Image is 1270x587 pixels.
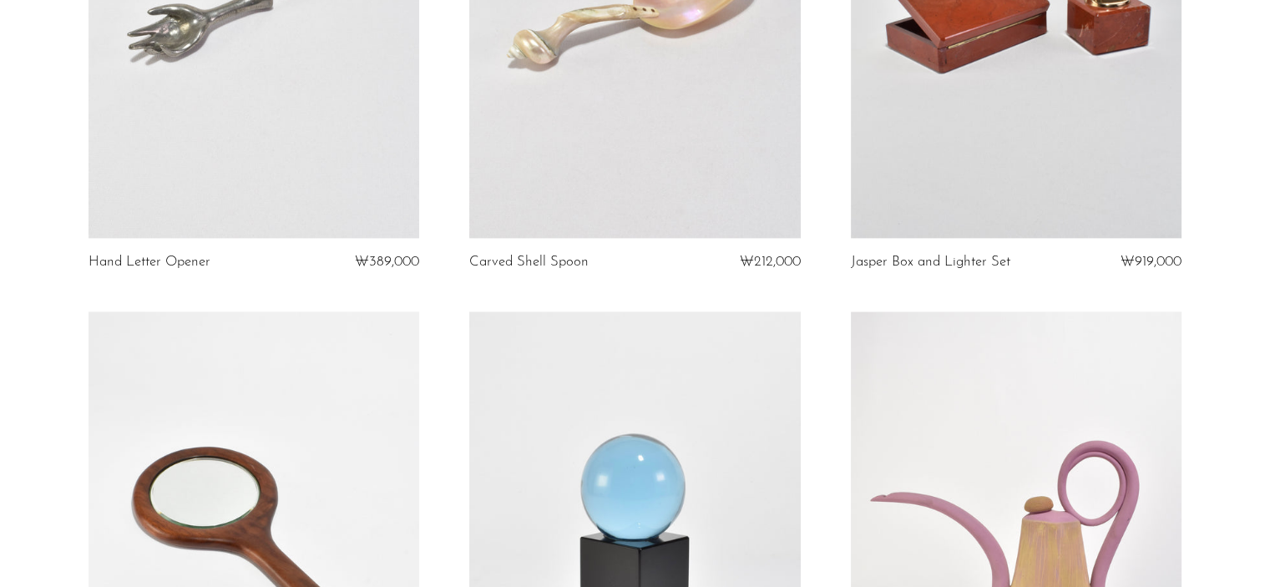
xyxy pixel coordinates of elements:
span: ₩212,000 [740,255,801,269]
span: ₩389,000 [355,255,419,269]
a: Carved Shell Spoon [469,255,589,270]
a: Hand Letter Opener [89,255,210,270]
a: Jasper Box and Lighter Set [851,255,1010,270]
span: ₩919,000 [1121,255,1181,269]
